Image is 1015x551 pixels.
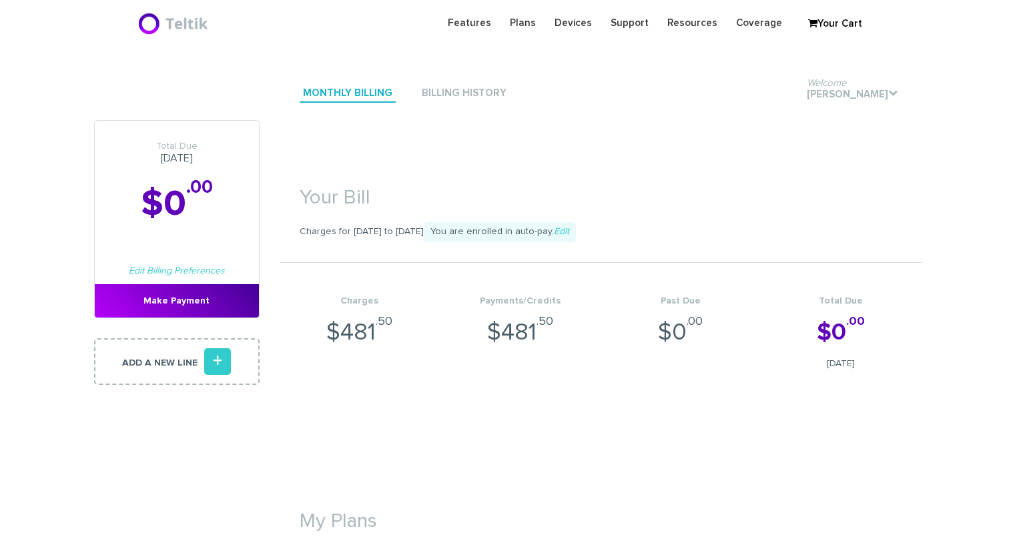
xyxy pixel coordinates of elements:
a: Resources [658,10,727,36]
span: [DATE] [761,357,922,370]
a: Coverage [727,10,791,36]
img: BriteX [137,10,212,37]
a: Plans [500,10,545,36]
a: Your Cart [801,14,868,34]
a: Features [438,10,500,36]
sup: .50 [376,316,392,328]
span: Total Due [95,141,259,152]
i: + [204,348,231,375]
sup: .50 [537,316,553,328]
h4: Charges [280,296,440,306]
span: You are enrolled in auto-pay. [424,222,576,242]
h1: Your Bill [280,167,922,215]
li: $481 [280,263,440,384]
h4: Past Due [601,296,761,306]
sup: .00 [687,316,703,328]
sup: .00 [186,178,213,197]
p: Charges for [DATE] to [DATE] [280,222,922,242]
a: Monthly Billing [300,85,396,103]
a: Edit Billing Preferences [129,266,225,275]
a: Support [601,10,658,36]
a: Billing History [418,85,510,103]
li: $0 [761,263,922,384]
h4: Payments/Credits [440,296,601,306]
span: Welcome [807,78,846,88]
h2: $0 [95,185,259,224]
a: Add a new line+ [94,338,260,385]
a: Welcome[PERSON_NAME]. [803,86,902,104]
sup: .00 [846,316,865,328]
h4: Total Due [761,296,922,306]
li: $0 [601,263,761,384]
a: Devices [545,10,601,36]
li: $481 [440,263,601,384]
h1: My Plans [280,490,922,539]
a: Make Payment [95,284,259,318]
h3: [DATE] [95,141,259,165]
i: . [888,88,898,98]
a: Edit [554,227,569,236]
